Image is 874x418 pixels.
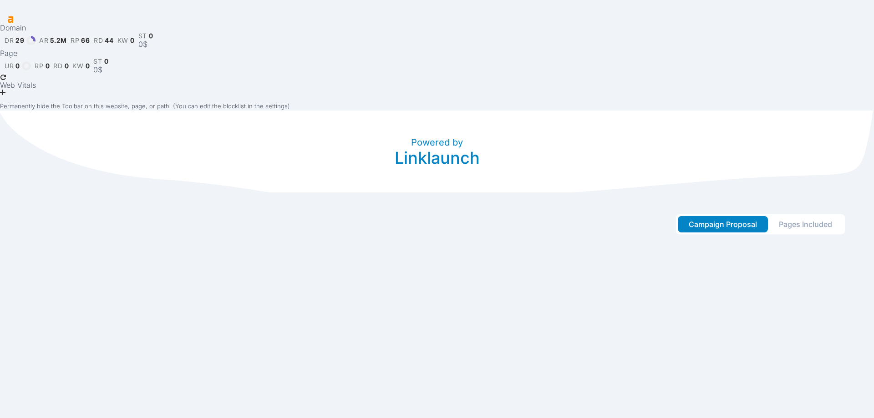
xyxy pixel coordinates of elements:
a: dr29 [5,36,36,45]
span: 66 [81,37,90,44]
span: st [138,32,147,40]
span: 0 [46,62,50,70]
div: 0$ [93,65,108,74]
span: 0 [130,37,135,44]
a: ur0 [5,61,31,71]
a: st0 [93,58,108,65]
a: rd0 [53,62,69,70]
a: ar5.2M [39,37,67,44]
span: kw [72,62,83,70]
a: rp66 [71,37,90,44]
span: rp [71,37,79,44]
span: 0 [86,62,90,70]
a: kw0 [117,37,135,44]
span: dr [5,37,14,44]
span: 0 [104,58,109,65]
span: rp [35,62,43,70]
span: 44 [105,37,113,44]
span: 0 [149,32,153,40]
p: Powered by [395,136,480,149]
span: 0 [15,62,20,70]
span: rd [94,37,103,44]
a: st0 [138,32,153,40]
span: 29 [15,37,24,44]
button: Pages Included [768,216,843,232]
span: 5.2M [50,37,67,44]
span: rd [53,62,62,70]
span: ur [5,62,14,70]
a: kw0 [72,62,90,70]
span: kw [117,37,128,44]
button: Campaign Proposal [678,216,768,232]
a: rd44 [94,37,114,44]
div: 0$ [138,40,153,49]
span: 0 [65,62,69,70]
a: rp0 [35,62,50,70]
p: Linklaunch [395,149,480,167]
span: ar [39,37,48,44]
span: st [93,58,102,65]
